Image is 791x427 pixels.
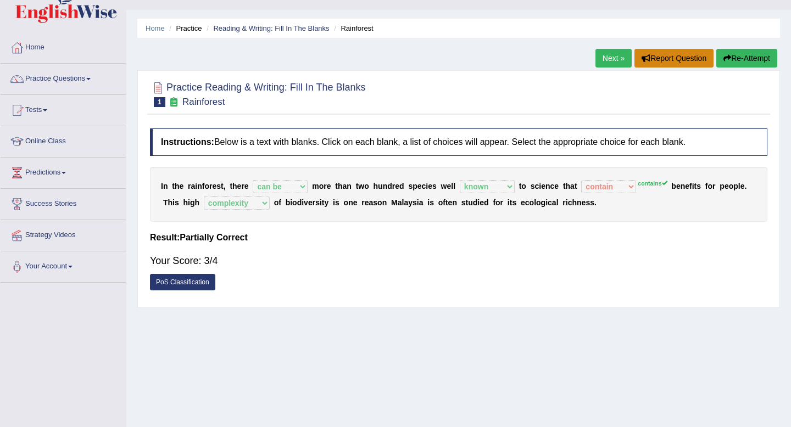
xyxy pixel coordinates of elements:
[1,32,126,60] a: Home
[582,198,586,207] b: e
[430,198,434,207] b: s
[146,24,165,32] a: Home
[534,182,539,190] b: c
[531,182,535,190] b: s
[413,198,417,207] b: s
[320,198,322,207] b: i
[175,182,180,190] b: h
[204,182,209,190] b: o
[1,220,126,248] a: Strategy Videos
[634,49,714,68] button: Report Question
[195,198,200,207] b: h
[705,182,708,190] b: f
[333,198,335,207] b: i
[408,198,413,207] b: y
[319,182,324,190] b: o
[566,182,571,190] b: h
[519,182,522,190] b: t
[182,97,225,107] small: Rainforest
[150,128,767,156] h4: Below is a text with blanks. Click on each blank, a list of choices will appear. Select the appro...
[244,182,249,190] b: e
[1,189,126,216] a: Success Stories
[738,182,740,190] b: l
[353,198,358,207] b: e
[404,198,408,207] b: a
[335,182,338,190] b: t
[477,198,480,207] b: i
[190,198,195,207] b: g
[356,182,359,190] b: t
[427,198,430,207] b: i
[461,198,466,207] b: s
[468,198,473,207] b: u
[154,97,165,107] span: 1
[720,182,725,190] b: p
[216,182,221,190] b: s
[175,198,179,207] b: s
[426,182,428,190] b: i
[417,198,419,207] b: i
[168,97,180,108] small: Exam occurring question
[671,182,676,190] b: b
[338,182,343,190] b: h
[521,182,526,190] b: o
[417,182,422,190] b: e
[443,198,445,207] b: f
[1,126,126,154] a: Online Class
[480,198,484,207] b: e
[348,198,353,207] b: n
[202,182,205,190] b: f
[466,198,469,207] b: t
[274,198,279,207] b: o
[343,182,347,190] b: a
[495,198,500,207] b: o
[331,23,373,33] li: Rainforest
[344,198,349,207] b: o
[452,198,457,207] b: n
[347,182,352,190] b: n
[312,182,319,190] b: m
[382,198,387,207] b: n
[570,182,575,190] b: a
[325,198,329,207] b: y
[163,198,168,207] b: T
[172,182,175,190] b: t
[521,198,525,207] b: e
[419,198,424,207] b: a
[195,182,197,190] b: i
[302,198,304,207] b: i
[150,233,767,243] h4: Result:
[197,182,202,190] b: n
[541,182,545,190] b: e
[697,182,701,190] b: s
[150,274,215,290] a: PoS Classification
[438,198,443,207] b: o
[685,182,689,190] b: e
[729,182,734,190] b: o
[545,182,550,190] b: n
[224,182,226,190] b: ,
[241,182,244,190] b: r
[230,182,232,190] b: t
[188,182,191,190] b: r
[364,182,369,190] b: o
[493,198,495,207] b: f
[378,182,383,190] b: u
[237,182,242,190] b: e
[308,198,313,207] b: e
[369,198,374,207] b: a
[539,182,541,190] b: i
[536,198,541,207] b: o
[335,198,339,207] b: s
[448,198,453,207] b: e
[566,198,568,207] b: i
[365,198,369,207] b: e
[541,198,546,207] b: g
[575,182,577,190] b: t
[500,198,503,207] b: r
[577,198,582,207] b: n
[213,24,329,32] a: Reading & Writing: Fill In The Blanks
[586,198,590,207] b: s
[556,198,559,207] b: l
[694,182,697,190] b: t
